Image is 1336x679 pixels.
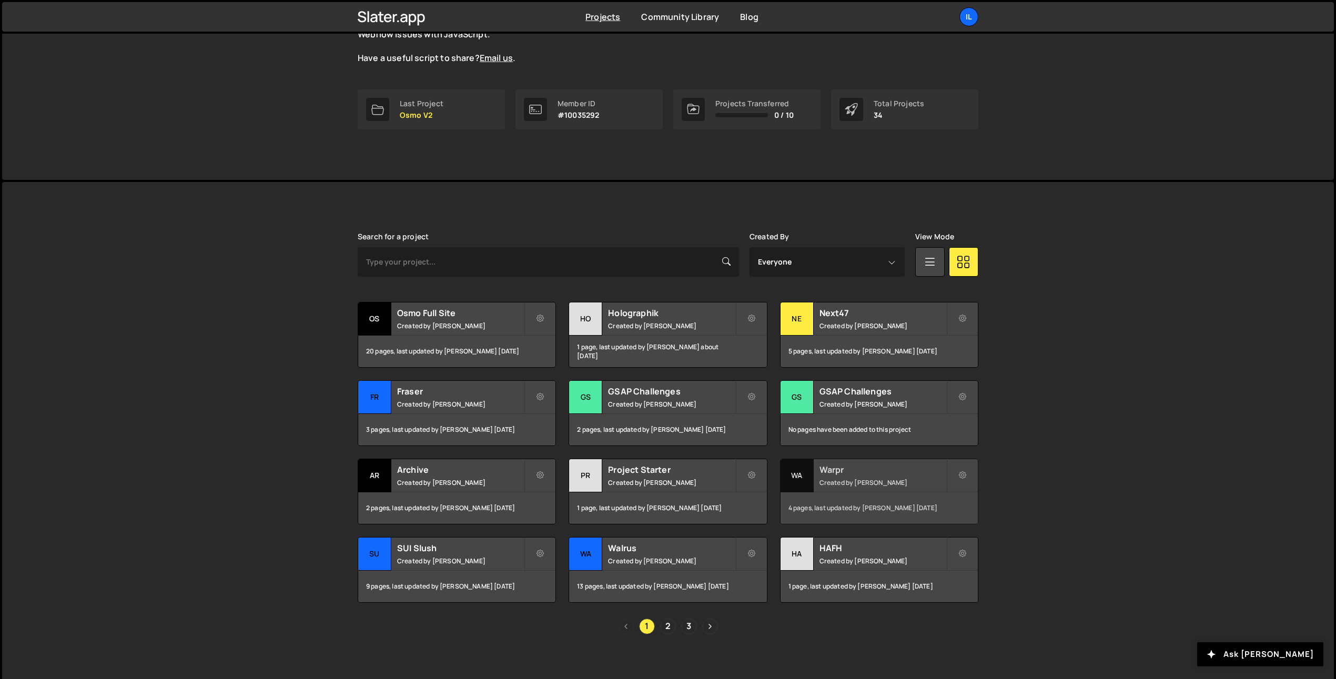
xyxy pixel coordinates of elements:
[358,380,556,446] a: Fr Fraser Created by [PERSON_NAME] 3 pages, last updated by [PERSON_NAME] [DATE]
[569,459,767,524] a: Pr Project Starter Created by [PERSON_NAME] 1 page, last updated by [PERSON_NAME] [DATE]
[358,89,505,129] a: Last Project Osmo V2
[781,571,978,602] div: 1 page, last updated by [PERSON_NAME] [DATE]
[660,619,676,634] a: Page 2
[780,537,978,603] a: HA HAFH Created by [PERSON_NAME] 1 page, last updated by [PERSON_NAME] [DATE]
[608,386,735,397] h2: GSAP Challenges
[819,542,946,554] h2: HAFH
[358,302,391,336] div: Os
[781,381,814,414] div: GS
[819,321,946,330] small: Created by [PERSON_NAME]
[1197,642,1323,666] button: Ask [PERSON_NAME]
[781,336,978,367] div: 5 pages, last updated by [PERSON_NAME] [DATE]
[781,538,814,571] div: HA
[397,478,524,487] small: Created by [PERSON_NAME]
[358,17,736,64] p: The is live and growing. Explore the curated scripts to solve common Webflow issues with JavaScri...
[400,111,443,119] p: Osmo V2
[569,571,766,602] div: 13 pages, last updated by [PERSON_NAME] [DATE]
[569,302,602,336] div: Ho
[959,7,978,26] a: Il
[397,400,524,409] small: Created by [PERSON_NAME]
[397,307,524,319] h2: Osmo Full Site
[358,247,739,277] input: Type your project...
[740,11,758,23] a: Blog
[558,99,599,108] div: Member ID
[874,99,924,108] div: Total Projects
[397,464,524,475] h2: Archive
[358,538,391,571] div: SU
[780,380,978,446] a: GS GSAP Challenges Created by [PERSON_NAME] No pages have been added to this project
[358,302,556,368] a: Os Osmo Full Site Created by [PERSON_NAME] 20 pages, last updated by [PERSON_NAME] [DATE]
[819,556,946,565] small: Created by [PERSON_NAME]
[874,111,924,119] p: 34
[608,478,735,487] small: Created by [PERSON_NAME]
[780,302,978,368] a: Ne Next47 Created by [PERSON_NAME] 5 pages, last updated by [PERSON_NAME] [DATE]
[781,492,978,524] div: 4 pages, last updated by [PERSON_NAME] [DATE]
[558,111,599,119] p: #10035292
[358,537,556,603] a: SU SUI Slush Created by [PERSON_NAME] 9 pages, last updated by [PERSON_NAME] [DATE]
[819,386,946,397] h2: GSAP Challenges
[641,11,719,23] a: Community Library
[608,556,735,565] small: Created by [PERSON_NAME]
[358,336,555,367] div: 20 pages, last updated by [PERSON_NAME] [DATE]
[358,619,978,634] div: Pagination
[397,542,524,554] h2: SUI Slush
[569,492,766,524] div: 1 page, last updated by [PERSON_NAME] [DATE]
[608,400,735,409] small: Created by [PERSON_NAME]
[569,380,767,446] a: GS GSAP Challenges Created by [PERSON_NAME] 2 pages, last updated by [PERSON_NAME] [DATE]
[819,478,946,487] small: Created by [PERSON_NAME]
[781,414,978,445] div: No pages have been added to this project
[358,414,555,445] div: 3 pages, last updated by [PERSON_NAME] [DATE]
[397,321,524,330] small: Created by [PERSON_NAME]
[569,381,602,414] div: GS
[569,302,767,368] a: Ho Holographik Created by [PERSON_NAME] 1 page, last updated by [PERSON_NAME] about [DATE]
[569,336,766,367] div: 1 page, last updated by [PERSON_NAME] about [DATE]
[358,459,391,492] div: Ar
[780,459,978,524] a: Wa Warpr Created by [PERSON_NAME] 4 pages, last updated by [PERSON_NAME] [DATE]
[915,232,954,241] label: View Mode
[774,111,794,119] span: 0 / 10
[358,232,429,241] label: Search for a project
[608,464,735,475] h2: Project Starter
[819,464,946,475] h2: Warpr
[608,307,735,319] h2: Holographik
[397,386,524,397] h2: Fraser
[358,492,555,524] div: 2 pages, last updated by [PERSON_NAME] [DATE]
[400,99,443,108] div: Last Project
[819,307,946,319] h2: Next47
[819,400,946,409] small: Created by [PERSON_NAME]
[358,459,556,524] a: Ar Archive Created by [PERSON_NAME] 2 pages, last updated by [PERSON_NAME] [DATE]
[702,619,718,634] a: Next page
[569,459,602,492] div: Pr
[397,556,524,565] small: Created by [PERSON_NAME]
[781,302,814,336] div: Ne
[585,11,620,23] a: Projects
[608,542,735,554] h2: Walrus
[781,459,814,492] div: Wa
[358,381,391,414] div: Fr
[480,52,513,64] a: Email us
[681,619,697,634] a: Page 3
[569,414,766,445] div: 2 pages, last updated by [PERSON_NAME] [DATE]
[750,232,790,241] label: Created By
[569,537,767,603] a: Wa Walrus Created by [PERSON_NAME] 13 pages, last updated by [PERSON_NAME] [DATE]
[569,538,602,571] div: Wa
[358,571,555,602] div: 9 pages, last updated by [PERSON_NAME] [DATE]
[608,321,735,330] small: Created by [PERSON_NAME]
[715,99,794,108] div: Projects Transferred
